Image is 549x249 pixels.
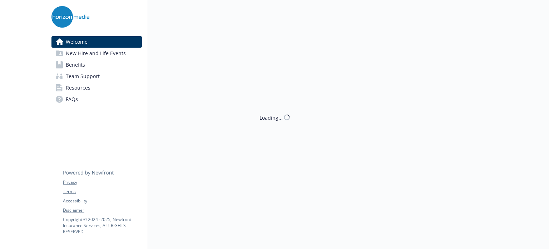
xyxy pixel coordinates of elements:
[51,48,142,59] a: New Hire and Life Events
[63,198,142,204] a: Accessibility
[63,207,142,214] a: Disclaimer
[63,216,142,235] p: Copyright © 2024 - 2025 , Newfront Insurance Services, ALL RIGHTS RESERVED
[259,114,283,121] div: Loading...
[51,59,142,71] a: Benefits
[51,82,142,94] a: Resources
[66,36,88,48] span: Welcome
[51,36,142,48] a: Welcome
[51,71,142,82] a: Team Support
[51,94,142,105] a: FAQs
[66,82,90,94] span: Resources
[66,71,100,82] span: Team Support
[63,179,142,186] a: Privacy
[63,188,142,195] a: Terms
[66,59,85,71] span: Benefits
[66,48,126,59] span: New Hire and Life Events
[66,94,78,105] span: FAQs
